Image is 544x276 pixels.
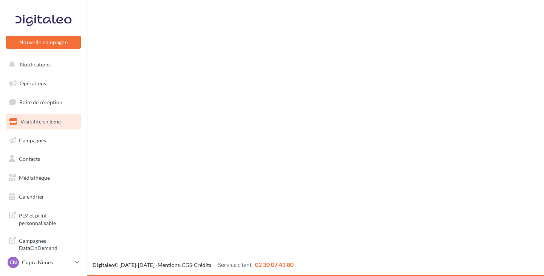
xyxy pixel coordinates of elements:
a: Digitaleo [93,262,114,268]
span: Campagnes [19,137,46,143]
span: Service client [218,261,252,268]
span: © [DATE]-[DATE] - - - [93,262,294,268]
a: PLV et print personnalisable [5,207,82,230]
span: Campagnes DataOnDemand [19,236,78,252]
a: Médiathèque [5,170,82,186]
a: Opérations [5,76,82,91]
span: Visibilité en ligne [20,118,61,125]
span: Médiathèque [19,174,50,181]
a: Crédits [194,262,211,268]
a: Boîte de réception [5,94,82,110]
span: Notifications [20,61,51,68]
a: Visibilité en ligne [5,114,82,130]
a: Calendrier [5,189,82,205]
button: Nouvelle campagne [6,36,81,49]
a: Mentions [158,262,180,268]
span: Calendrier [19,193,44,200]
button: Notifications [5,57,79,72]
a: Campagnes [5,133,82,148]
a: CGS [182,262,192,268]
p: Cupra Nimes [22,259,72,266]
span: 02 30 07 43 80 [255,261,294,268]
a: CN Cupra Nimes [6,255,81,270]
a: Campagnes DataOnDemand [5,233,82,255]
span: Boîte de réception [19,99,62,105]
span: CN [9,259,17,266]
span: Opérations [20,80,46,86]
span: PLV et print personnalisable [19,210,78,227]
span: Contacts [19,156,40,162]
a: Contacts [5,151,82,167]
